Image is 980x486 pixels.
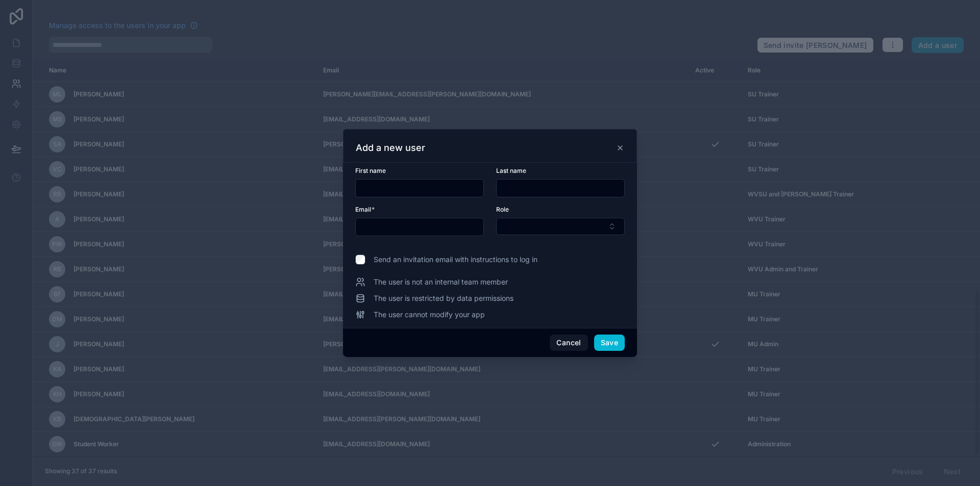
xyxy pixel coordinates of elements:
[496,218,625,235] button: Select Button
[355,167,386,174] span: First name
[496,167,526,174] span: Last name
[355,206,371,213] span: Email
[496,206,509,213] span: Role
[374,254,537,265] span: Send an invitation email with instructions to log in
[374,310,485,320] span: The user cannot modify your app
[356,142,425,154] h3: Add a new user
[550,335,587,351] button: Cancel
[374,277,508,287] span: The user is not an internal team member
[594,335,625,351] button: Save
[355,254,365,265] input: Send an invitation email with instructions to log in
[374,293,513,303] span: The user is restricted by data permissions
